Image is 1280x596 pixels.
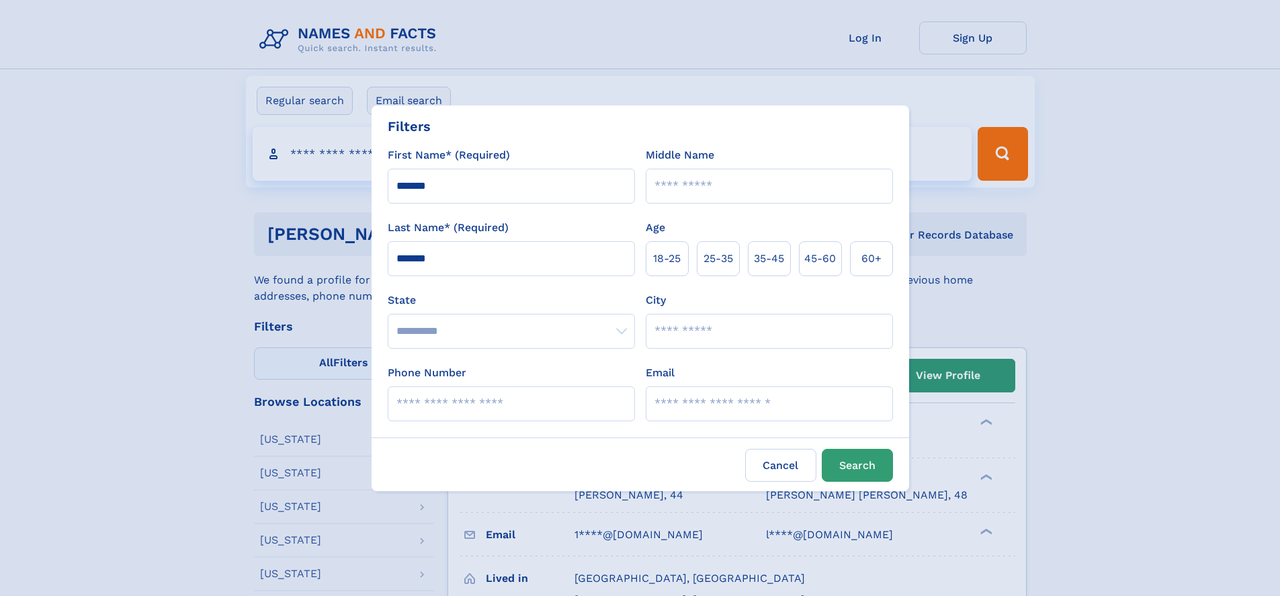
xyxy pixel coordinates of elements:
[646,220,665,236] label: Age
[388,292,635,308] label: State
[646,365,675,381] label: Email
[745,449,816,482] label: Cancel
[388,365,466,381] label: Phone Number
[804,251,836,267] span: 45‑60
[653,251,681,267] span: 18‑25
[646,147,714,163] label: Middle Name
[861,251,882,267] span: 60+
[388,147,510,163] label: First Name* (Required)
[388,116,431,136] div: Filters
[703,251,733,267] span: 25‑35
[822,449,893,482] button: Search
[754,251,784,267] span: 35‑45
[388,220,509,236] label: Last Name* (Required)
[646,292,666,308] label: City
